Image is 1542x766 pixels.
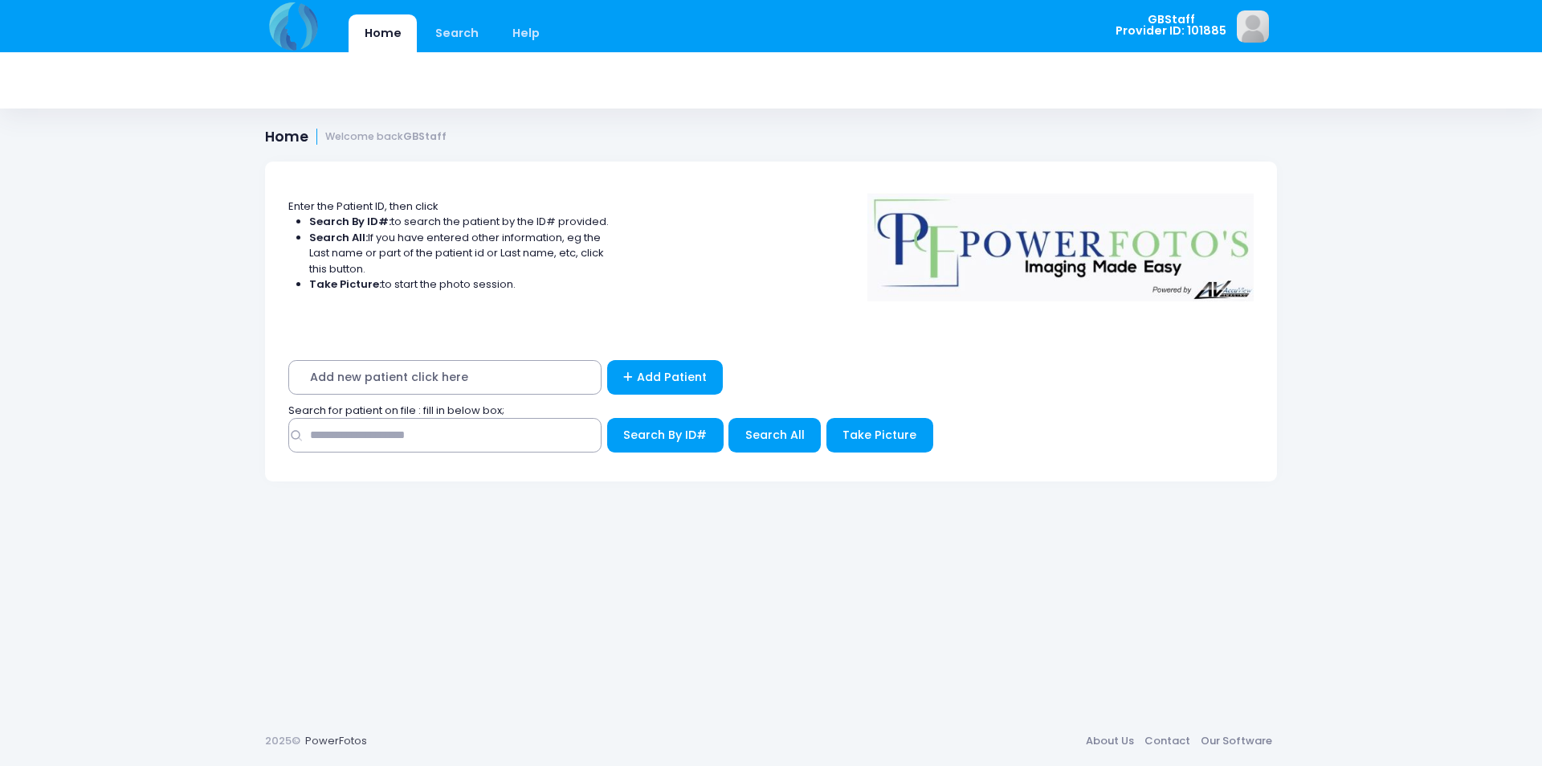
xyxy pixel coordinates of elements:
[419,14,494,52] a: Search
[288,403,504,418] span: Search for patient on file : fill in below box;
[826,418,933,453] button: Take Picture
[1139,727,1195,756] a: Contact
[1116,14,1226,37] span: GBStaff Provider ID: 101885
[497,14,556,52] a: Help
[860,182,1262,301] img: Logo
[309,214,391,229] strong: Search By ID#:
[607,360,724,395] a: Add Patient
[325,131,447,143] small: Welcome back
[309,276,610,293] li: to start the photo session.
[1080,727,1139,756] a: About Us
[745,427,805,443] span: Search All
[309,276,381,292] strong: Take Picture:
[288,199,439,214] span: Enter the Patient ID, then click
[403,129,447,143] strong: GBStaff
[1195,727,1277,756] a: Our Software
[309,230,610,277] li: If you have entered other information, eg the Last name or part of the patient id or Last name, e...
[309,214,610,230] li: to search the patient by the ID# provided.
[309,230,368,245] strong: Search All:
[728,418,821,453] button: Search All
[607,418,724,453] button: Search By ID#
[1237,10,1269,43] img: image
[349,14,417,52] a: Home
[623,427,707,443] span: Search By ID#
[265,733,300,748] span: 2025©
[305,733,367,748] a: PowerFotos
[288,360,602,395] span: Add new patient click here
[265,129,447,145] h1: Home
[842,427,916,443] span: Take Picture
